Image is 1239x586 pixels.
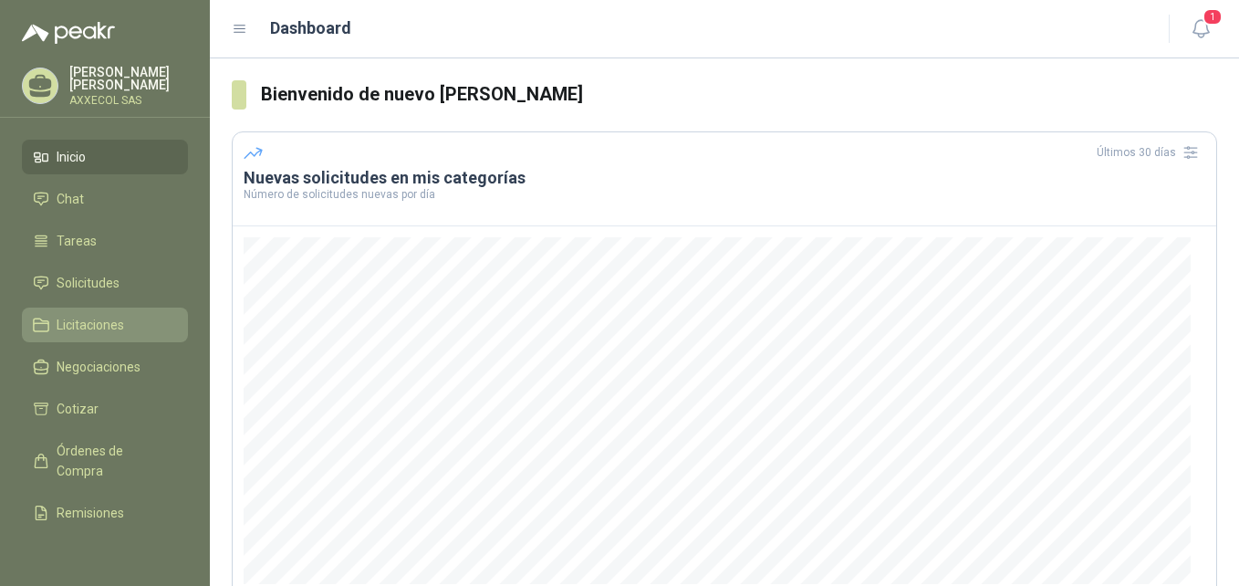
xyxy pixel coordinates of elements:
[69,95,188,106] p: AXXECOL SAS
[57,441,171,481] span: Órdenes de Compra
[22,182,188,216] a: Chat
[57,147,86,167] span: Inicio
[22,22,115,44] img: Logo peakr
[244,189,1205,200] p: Número de solicitudes nuevas por día
[57,357,141,377] span: Negociaciones
[244,167,1205,189] h3: Nuevas solicitudes en mis categorías
[261,80,1217,109] h3: Bienvenido de nuevo [PERSON_NAME]
[22,350,188,384] a: Negociaciones
[22,496,188,530] a: Remisiones
[22,538,188,572] a: Configuración
[270,16,351,41] h1: Dashboard
[1184,13,1217,46] button: 1
[57,189,84,209] span: Chat
[57,273,120,293] span: Solicitudes
[57,399,99,419] span: Cotizar
[1097,138,1205,167] div: Últimos 30 días
[57,503,124,523] span: Remisiones
[57,315,124,335] span: Licitaciones
[22,224,188,258] a: Tareas
[22,434,188,488] a: Órdenes de Compra
[22,140,188,174] a: Inicio
[22,308,188,342] a: Licitaciones
[22,392,188,426] a: Cotizar
[69,66,188,91] p: [PERSON_NAME] [PERSON_NAME]
[57,231,97,251] span: Tareas
[1203,8,1223,26] span: 1
[22,266,188,300] a: Solicitudes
